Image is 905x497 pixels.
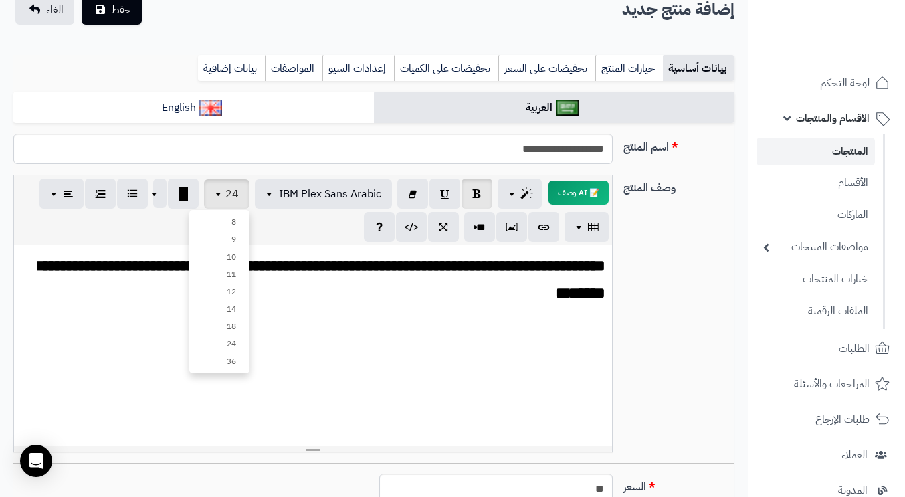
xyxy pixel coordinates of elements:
[757,67,897,99] a: لوحة التحكم
[265,55,322,82] a: المواصفات
[225,186,239,202] span: 24
[618,175,740,196] label: وصف المنتج
[595,55,663,82] a: خيارات المنتج
[548,181,609,205] button: 📝 AI وصف
[757,169,875,197] a: الأقسام
[189,283,249,300] a: 12
[189,248,249,266] a: 10
[204,179,249,209] button: 24
[815,410,870,429] span: طلبات الإرجاع
[796,109,870,128] span: الأقسام والمنتجات
[757,403,897,435] a: طلبات الإرجاع
[189,353,249,370] a: 36
[757,265,875,294] a: خيارات المنتجات
[794,375,870,393] span: المراجعات والأسئلة
[199,100,223,116] img: English
[841,445,868,464] span: العملاء
[498,55,595,82] a: تخفيضات على السعر
[839,339,870,358] span: الطلبات
[556,100,579,116] img: العربية
[618,474,740,495] label: السعر
[13,92,374,124] a: English
[189,300,249,318] a: 14
[279,186,381,202] span: IBM Plex Sans Arabic
[757,233,875,262] a: مواصفات المنتجات
[111,2,131,18] span: حفظ
[20,445,52,477] div: Open Intercom Messenger
[322,55,394,82] a: إعدادات السيو
[394,55,498,82] a: تخفيضات على الكميات
[757,138,875,165] a: المنتجات
[189,231,249,248] a: 9
[46,2,64,18] span: الغاء
[757,297,875,326] a: الملفات الرقمية
[757,368,897,400] a: المراجعات والأسئلة
[374,92,734,124] a: العربية
[189,213,249,231] a: 8
[189,335,249,353] a: 24
[255,179,392,209] button: IBM Plex Sans Arabic
[757,201,875,229] a: الماركات
[189,266,249,283] a: 11
[757,332,897,365] a: الطلبات
[663,55,734,82] a: بيانات أساسية
[820,74,870,92] span: لوحة التحكم
[618,134,740,155] label: اسم المنتج
[198,55,265,82] a: بيانات إضافية
[189,318,249,335] a: 18
[757,439,897,471] a: العملاء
